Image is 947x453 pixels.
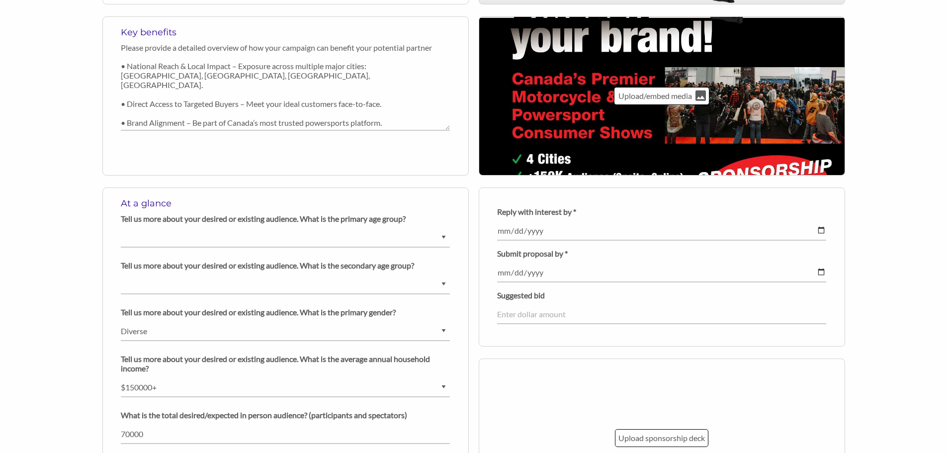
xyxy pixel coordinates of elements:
[121,27,450,38] h5: Key benefits
[121,410,450,420] p: What is the total desired/expected in person audience? (participants and spectators)
[618,432,705,445] p: Upload sponsorship deck
[121,261,450,270] p: Tell us more about your desired or existing audience. What is the secondary age group?
[121,307,450,317] p: Tell us more about your desired or existing audience. What is the primary gender?
[497,207,826,216] p: Reply with interest by *
[121,43,450,52] p: Please provide a detailed overview of how your campaign can benefit your potential partner
[497,249,826,258] p: Submit proposal by *
[121,57,450,131] textarea: • National Reach & Local Impact – Exposure across multiple major cities: [GEOGRAPHIC_DATA], [GEOG...
[497,290,826,300] p: Suggested bid
[121,198,450,209] h5: At a glance
[121,354,450,373] p: Tell us more about your desired or existing audience. What is the average annual household income?
[121,214,450,223] p: Tell us more about your desired or existing audience. What is the primary age group?
[617,90,693,102] p: Upload/embed media
[497,305,826,324] input: Enter dollar amount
